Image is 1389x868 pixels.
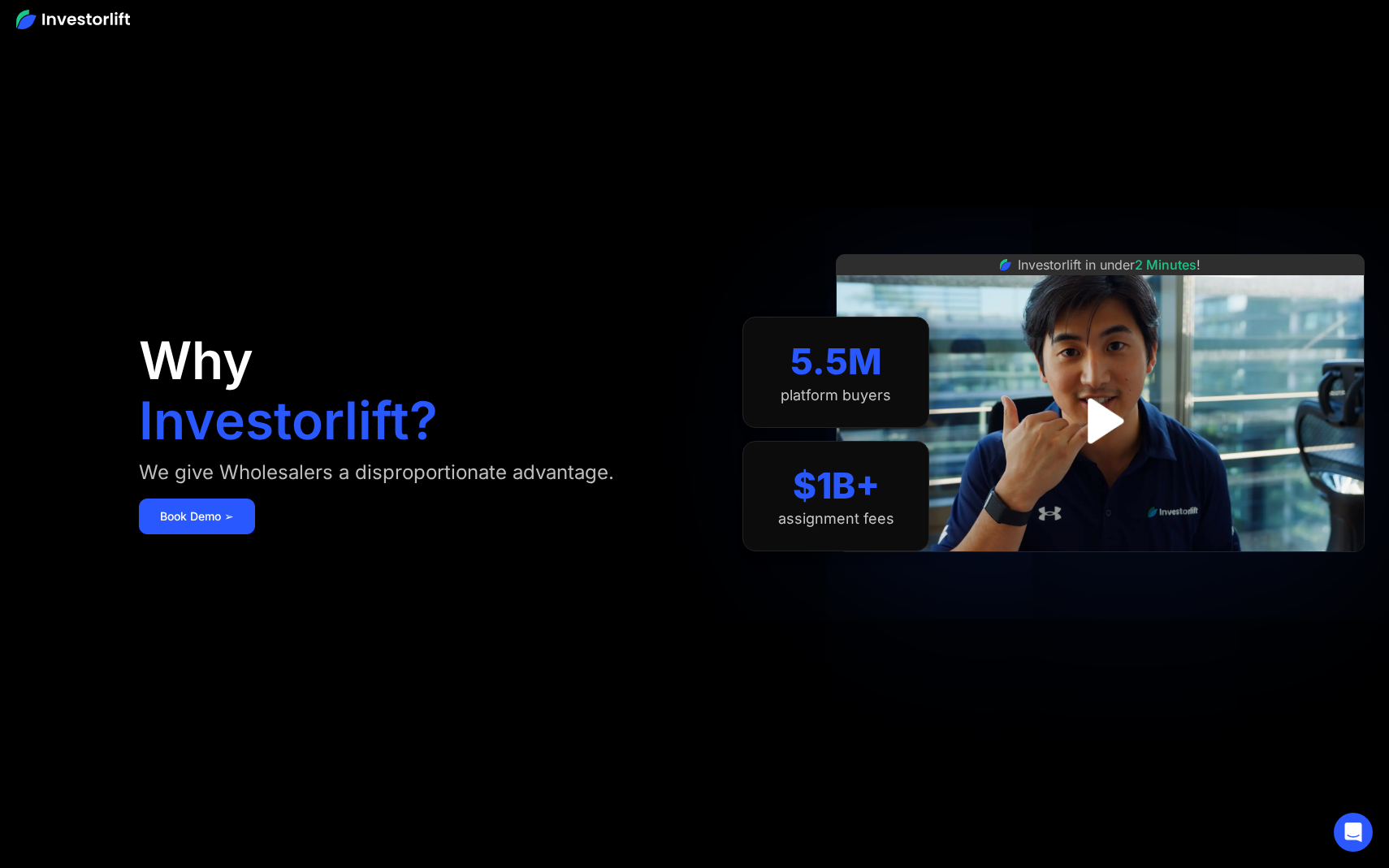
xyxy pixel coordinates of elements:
[139,395,438,447] h1: Investorlift?
[793,464,880,507] div: $1B+
[139,499,255,534] a: Book Demo ➢
[781,386,891,404] div: platform buyers
[1018,255,1201,274] div: Investorlift in under !
[778,510,894,528] div: assignment fees
[979,560,1222,580] iframe: Customer reviews powered by Trustpilot
[1064,385,1136,457] a: open lightbox
[790,340,882,383] div: 5.5M
[1334,813,1373,852] div: Open Intercom Messenger
[139,460,614,486] div: We give Wholesalers a disproportionate advantage.
[1135,257,1196,273] span: 2 Minutes
[139,335,253,386] h1: Why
